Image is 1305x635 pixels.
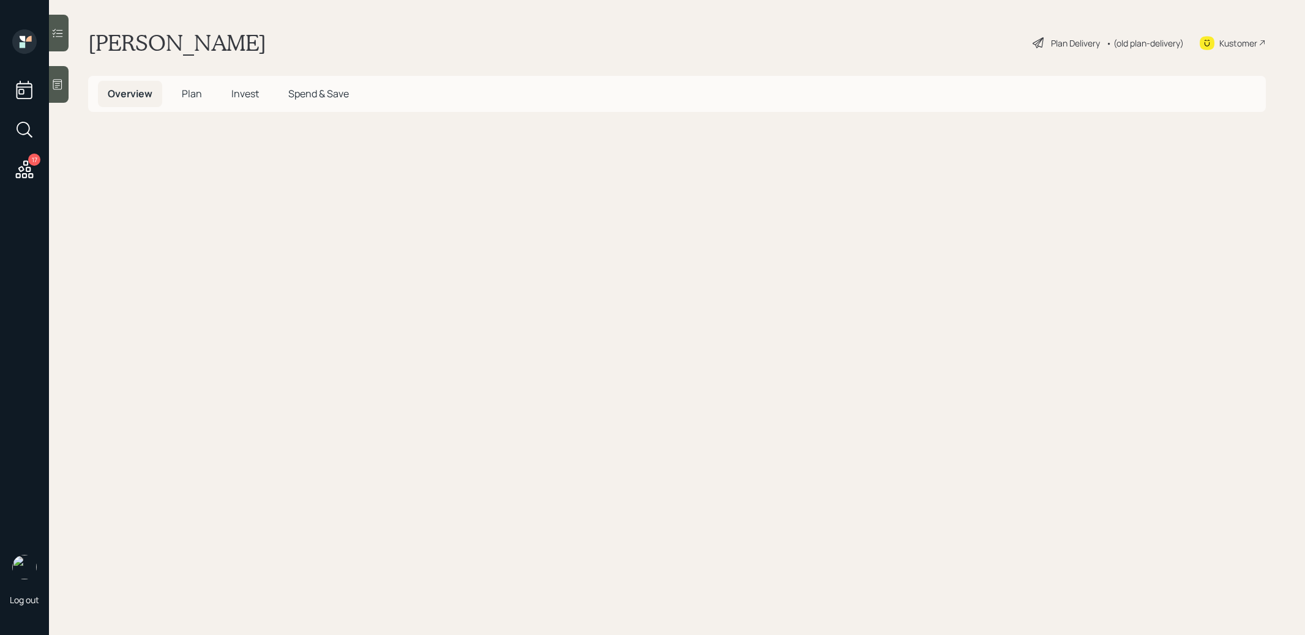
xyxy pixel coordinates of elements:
[108,87,152,100] span: Overview
[10,594,39,606] div: Log out
[28,154,40,166] div: 17
[1219,37,1257,50] div: Kustomer
[88,29,266,56] h1: [PERSON_NAME]
[288,87,349,100] span: Spend & Save
[231,87,259,100] span: Invest
[12,555,37,579] img: treva-nostdahl-headshot.png
[1051,37,1100,50] div: Plan Delivery
[1106,37,1184,50] div: • (old plan-delivery)
[182,87,202,100] span: Plan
